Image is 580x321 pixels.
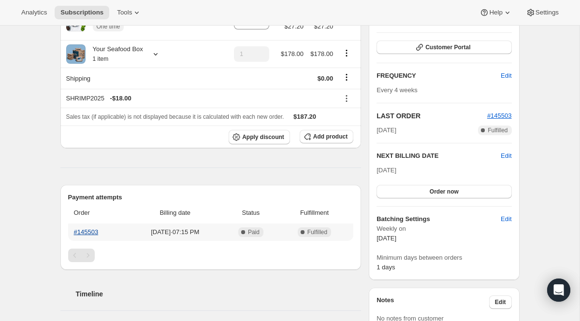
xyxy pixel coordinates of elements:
button: Customer Portal [377,41,511,54]
span: Add product [313,133,348,140]
span: - $18.00 [110,94,131,103]
span: $178.00 [310,50,333,57]
span: Minimum days between orders [377,253,511,263]
span: $27.20 [284,22,304,31]
button: Subscriptions [55,6,109,19]
span: Help [489,9,502,16]
span: Fulfillment [281,208,348,218]
img: product img [66,44,86,64]
span: Apply discount [242,133,284,141]
button: Order now [377,185,511,198]
span: $0.00 [318,75,333,82]
a: #145503 [74,228,99,236]
button: Apply discount [229,130,290,144]
button: #145503 [487,111,512,121]
span: [DATE] · 07:15 PM [130,227,221,237]
span: Tools [117,9,132,16]
button: Edit [489,295,512,309]
span: Fulfilled [307,228,327,236]
button: Help [474,6,518,19]
span: Edit [495,298,506,306]
span: Edit [501,214,511,224]
h2: NEXT BILLING DATE [377,151,501,161]
span: $27.20 [309,22,333,31]
h2: Timeline [76,289,362,299]
button: Shipping actions [339,72,354,83]
h2: LAST ORDER [377,111,487,121]
button: Settings [520,6,565,19]
span: Every 4 weeks [377,86,418,94]
span: Sales tax (if applicable) is not displayed because it is calculated with each new order. [66,113,284,120]
button: Add product [300,130,353,143]
button: Edit [501,151,511,161]
nav: Pagination [68,249,354,262]
div: SHRIMP2025 [66,94,333,103]
button: Edit [495,68,517,84]
th: Shipping [60,68,230,89]
div: Your Seafood Box [86,44,143,64]
span: Weekly on [377,224,511,234]
span: Settings [536,9,559,16]
a: #145503 [487,112,512,119]
span: Paid [248,228,260,236]
span: Fulfilled [488,126,507,134]
span: Customer Portal [425,43,470,51]
h2: Payment attempts [68,193,354,202]
span: Subscriptions [60,9,103,16]
h2: FREQUENCY [377,71,501,81]
span: Analytics [21,9,47,16]
span: Order now [430,188,459,195]
div: Open Intercom Messenger [547,279,570,302]
span: Billing date [130,208,221,218]
span: Status [226,208,275,218]
button: Analytics [15,6,53,19]
small: 1 item [93,56,109,62]
span: [DATE] [377,167,396,174]
button: Tools [111,6,147,19]
span: 1 days [377,264,395,271]
h3: Notes [377,295,489,309]
button: Edit [495,211,517,227]
th: Order [68,202,127,223]
span: $178.00 [281,50,304,57]
button: Product actions [339,48,354,58]
span: [DATE] [377,235,396,242]
h6: Batching Settings [377,214,501,224]
span: One time [97,23,120,30]
span: $187.20 [293,113,316,120]
span: Edit [501,71,511,81]
span: [DATE] [377,126,396,135]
